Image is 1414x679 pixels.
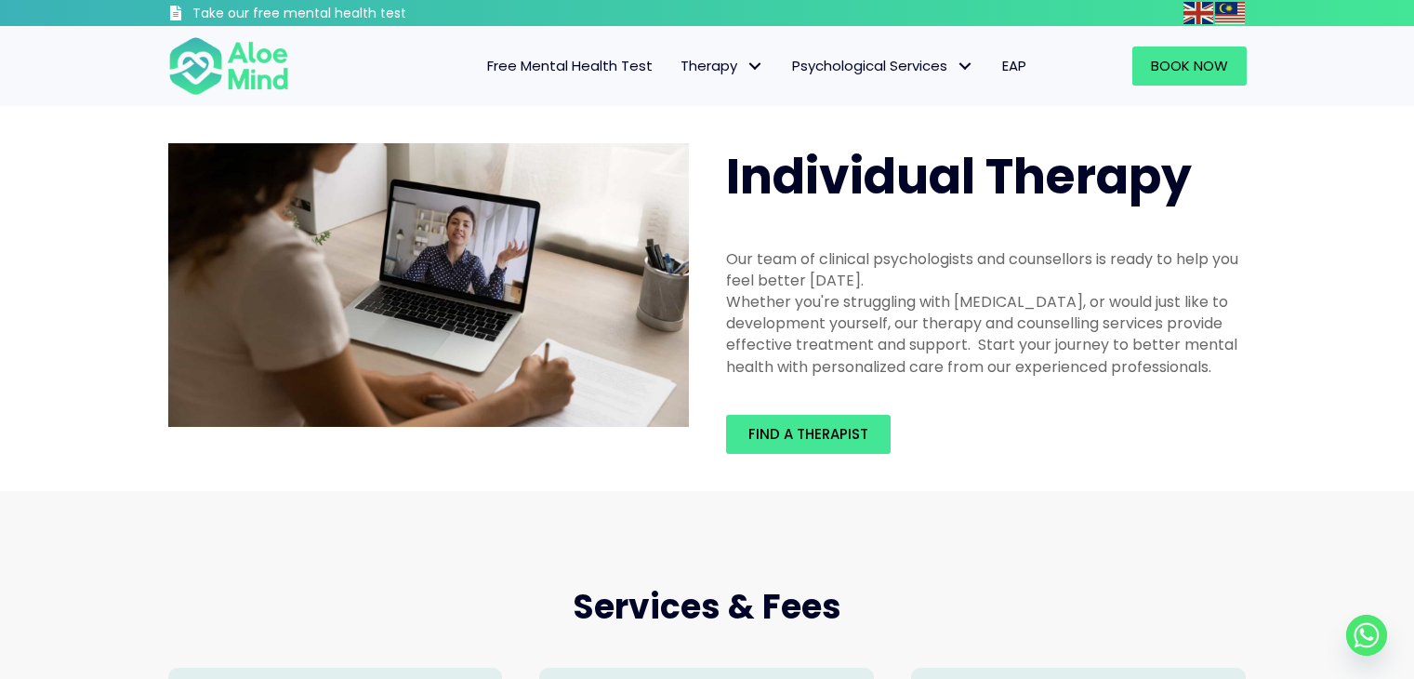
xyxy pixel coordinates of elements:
a: Book Now [1132,47,1247,86]
span: Services & Fees [573,583,841,631]
a: English [1183,2,1215,23]
a: Find a therapist [726,415,891,454]
a: Take our free mental health test [168,5,506,26]
span: Find a therapist [748,424,868,444]
a: Malay [1215,2,1247,23]
a: Psychological ServicesPsychological Services: submenu [778,47,988,86]
span: Psychological Services: submenu [952,53,979,80]
a: Whatsapp [1346,615,1387,656]
img: Aloe mind Logo [168,35,289,97]
h3: Take our free mental health test [192,5,506,23]
a: Free Mental Health Test [473,47,667,86]
nav: Menu [313,47,1040,86]
span: Therapy [681,56,764,75]
span: Psychological Services [792,56,974,75]
span: Free Mental Health Test [487,56,653,75]
a: EAP [988,47,1040,86]
span: Book Now [1151,56,1228,75]
div: Our team of clinical psychologists and counsellors is ready to help you feel better [DATE]. [726,248,1247,291]
img: en [1183,2,1213,24]
img: ms [1215,2,1245,24]
span: Therapy: submenu [742,53,769,80]
span: Individual Therapy [726,142,1192,210]
img: Therapy online individual [168,143,689,428]
span: EAP [1002,56,1026,75]
div: Whether you're struggling with [MEDICAL_DATA], or would just like to development yourself, our th... [726,291,1247,378]
a: TherapyTherapy: submenu [667,47,778,86]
